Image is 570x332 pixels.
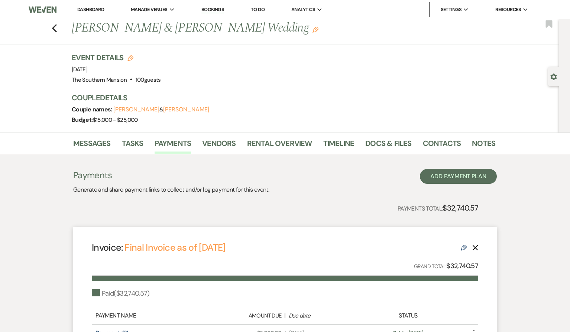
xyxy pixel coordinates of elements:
a: Payments [155,137,191,154]
h3: Couple Details [72,92,488,103]
p: Payments Total: [398,202,478,214]
button: [PERSON_NAME] [163,107,209,113]
a: Tasks [122,137,143,154]
strong: $32,740.57 [446,261,478,270]
span: The Southern Mansion [72,76,127,84]
button: Open lead details [550,73,557,80]
div: Due date [289,312,357,320]
span: Budget: [72,116,93,124]
strong: $32,740.57 [443,203,478,213]
a: Dashboard [77,6,104,13]
h4: Invoice: [92,241,226,254]
div: Payment Name [95,311,209,320]
p: Generate and share payment links to collect and/or log payment for this event. [73,185,269,195]
p: Grand Total: [414,261,478,271]
a: Notes [472,137,495,154]
span: [DATE] [72,66,87,73]
span: Couple names: [72,105,113,113]
span: Manage Venues [131,6,168,13]
a: Bookings [201,6,224,13]
div: Status [361,311,456,320]
div: Amount Due [213,312,281,320]
div: Paid ( $32,740.57 ) [92,289,150,299]
a: Docs & Files [365,137,411,154]
span: Analytics [291,6,315,13]
h3: Payments [73,169,269,182]
a: Timeline [323,137,354,154]
img: Weven Logo [29,2,56,17]
a: Final Invoice as of [DATE] [124,241,225,254]
span: Settings [441,6,462,13]
a: Messages [73,137,111,154]
button: [PERSON_NAME] [113,107,159,113]
span: 100 guests [136,76,161,84]
button: Add Payment Plan [420,169,497,184]
span: $15,000 - $25,000 [93,116,138,124]
a: To Do [251,6,265,13]
a: Contacts [423,137,461,154]
a: Rental Overview [247,137,312,154]
h3: Event Details [72,52,161,63]
button: Edit [312,26,318,33]
h1: [PERSON_NAME] & [PERSON_NAME] Wedding [72,19,405,37]
span: Resources [495,6,521,13]
a: Vendors [202,137,236,154]
div: | [209,311,361,320]
span: & [113,106,209,113]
